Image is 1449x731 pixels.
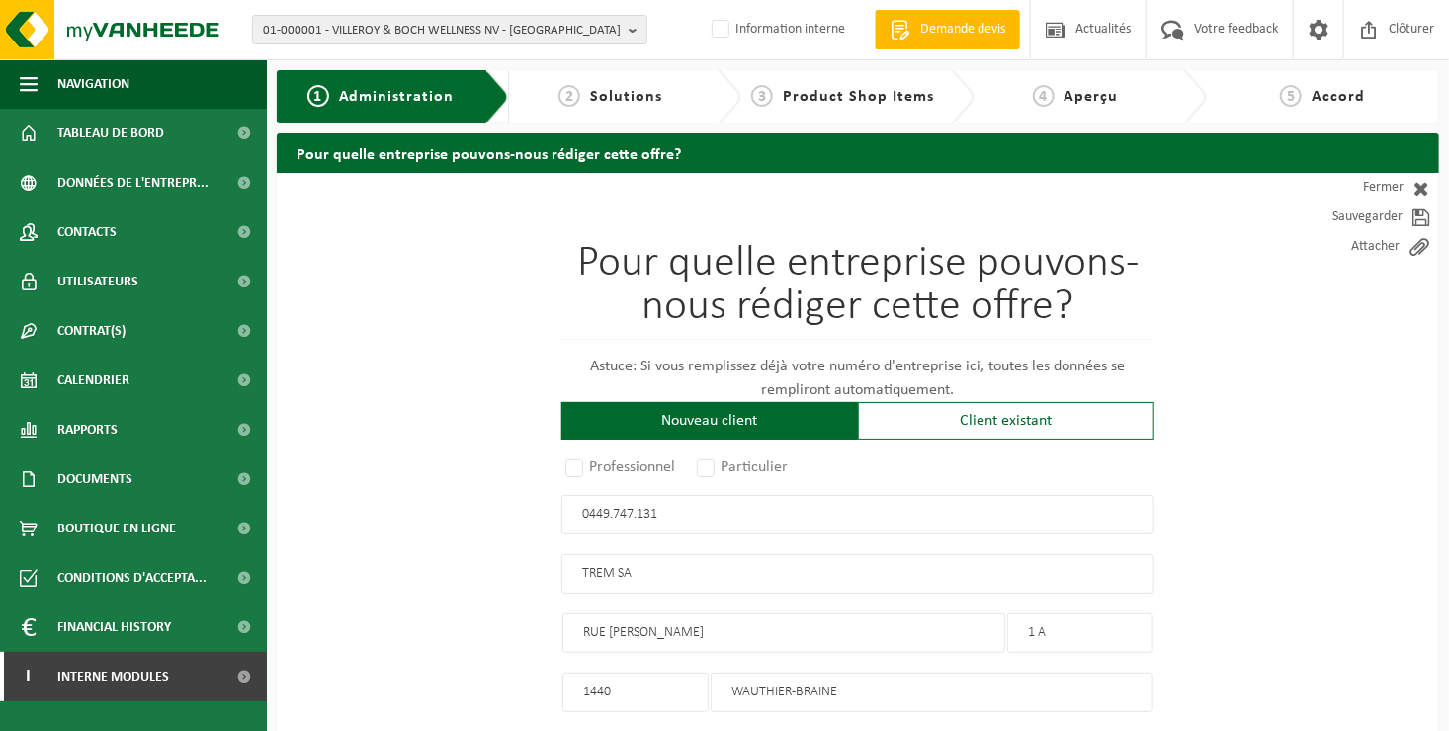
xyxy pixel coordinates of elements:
a: 5Accord [1217,85,1429,109]
span: Utilisateurs [57,257,138,306]
span: 2 [558,85,580,107]
a: Demande devis [875,10,1020,49]
input: Numéro [1007,613,1153,653]
input: Numéro d'entreprise [561,495,1154,534]
span: Calendrier [57,356,129,405]
span: Product Shop Items [783,89,934,105]
span: Navigation [57,59,129,109]
input: Ville [711,673,1153,712]
label: Professionnel [561,453,681,481]
a: 4Aperçu [984,85,1167,109]
span: Boutique en ligne [57,504,176,553]
span: 1 [307,85,329,107]
span: Administration [339,89,455,105]
span: 5 [1280,85,1302,107]
h2: Pour quelle entreprise pouvons-nous rédiger cette offre? [277,133,1439,172]
a: 2Solutions [519,85,702,109]
span: Données de l'entrepr... [57,158,209,207]
span: Contrat(s) [57,306,126,356]
span: 3 [751,85,773,107]
span: Solutions [590,89,662,105]
span: Aperçu [1065,89,1119,105]
span: Contacts [57,207,117,257]
span: I [20,652,38,701]
a: 3Product Shop Items [751,85,934,109]
span: Rapports [57,405,118,454]
a: Attacher [1261,232,1439,262]
span: 4 [1033,85,1055,107]
div: Client existant [858,402,1154,440]
h1: Pour quelle entreprise pouvons-nous rédiger cette offre? [561,242,1154,340]
span: Demande devis [915,20,1010,40]
a: Sauvegarder [1261,203,1439,232]
span: Financial History [57,603,171,652]
span: Accord [1312,89,1365,105]
span: Documents [57,454,132,504]
p: Astuce: Si vous remplissez déjà votre numéro d'entreprise ici, toutes les données se rempliront a... [561,355,1154,402]
span: Interne modules [57,652,169,701]
input: Rue [562,613,1005,653]
a: 1Administration [292,85,469,109]
div: Nouveau client [561,402,858,440]
input: Nom [561,554,1154,594]
span: Conditions d'accepta... [57,553,207,603]
button: 01-000001 - VILLEROY & BOCH WELLNESS NV - [GEOGRAPHIC_DATA] [252,15,647,44]
label: Particulier [693,453,794,481]
span: 01-000001 - VILLEROY & BOCH WELLNESS NV - [GEOGRAPHIC_DATA] [263,16,621,45]
span: Tableau de bord [57,109,164,158]
label: Information interne [708,15,845,44]
input: code postal [562,673,709,712]
a: Fermer [1261,173,1439,203]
